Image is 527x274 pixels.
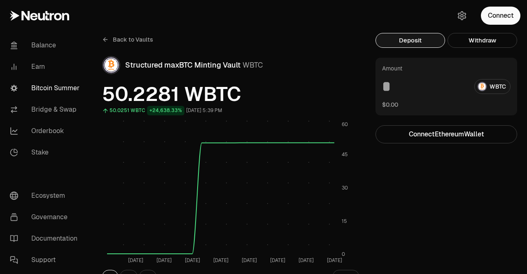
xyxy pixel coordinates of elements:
[3,120,89,142] a: Orderbook
[342,151,348,158] tspan: 45
[375,125,517,143] button: ConnectEthereumWallet
[3,99,89,120] a: Bridge & Swap
[3,35,89,56] a: Balance
[186,106,222,115] div: [DATE] 5:39 PM
[103,57,119,73] img: WBTC Logo
[342,121,348,128] tspan: 60
[102,33,153,46] a: Back to Vaults
[3,249,89,271] a: Support
[185,257,200,264] tspan: [DATE]
[342,185,348,191] tspan: 30
[270,257,285,264] tspan: [DATE]
[213,257,229,264] tspan: [DATE]
[382,64,402,73] div: Amount
[113,35,153,44] span: Back to Vaults
[3,228,89,249] a: Documentation
[156,257,172,264] tspan: [DATE]
[342,218,347,225] tspan: 15
[382,101,398,109] button: $0.00
[242,257,257,264] tspan: [DATE]
[128,257,143,264] tspan: [DATE]
[243,60,263,70] span: WBTC
[298,257,314,264] tspan: [DATE]
[3,77,89,99] a: Bitcoin Summer
[3,56,89,77] a: Earn
[102,84,359,104] span: 50.2281 WBTC
[327,257,342,264] tspan: [DATE]
[125,60,240,70] span: Structured maxBTC Minting Vault
[110,106,145,115] div: 50.0251 WBTC
[3,185,89,206] a: Ecosystem
[375,33,445,48] button: Deposit
[3,142,89,163] a: Stake
[342,251,345,258] tspan: 0
[147,106,184,115] div: +24,638.33%
[481,7,520,25] button: Connect
[448,33,517,48] button: Withdraw
[3,206,89,228] a: Governance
